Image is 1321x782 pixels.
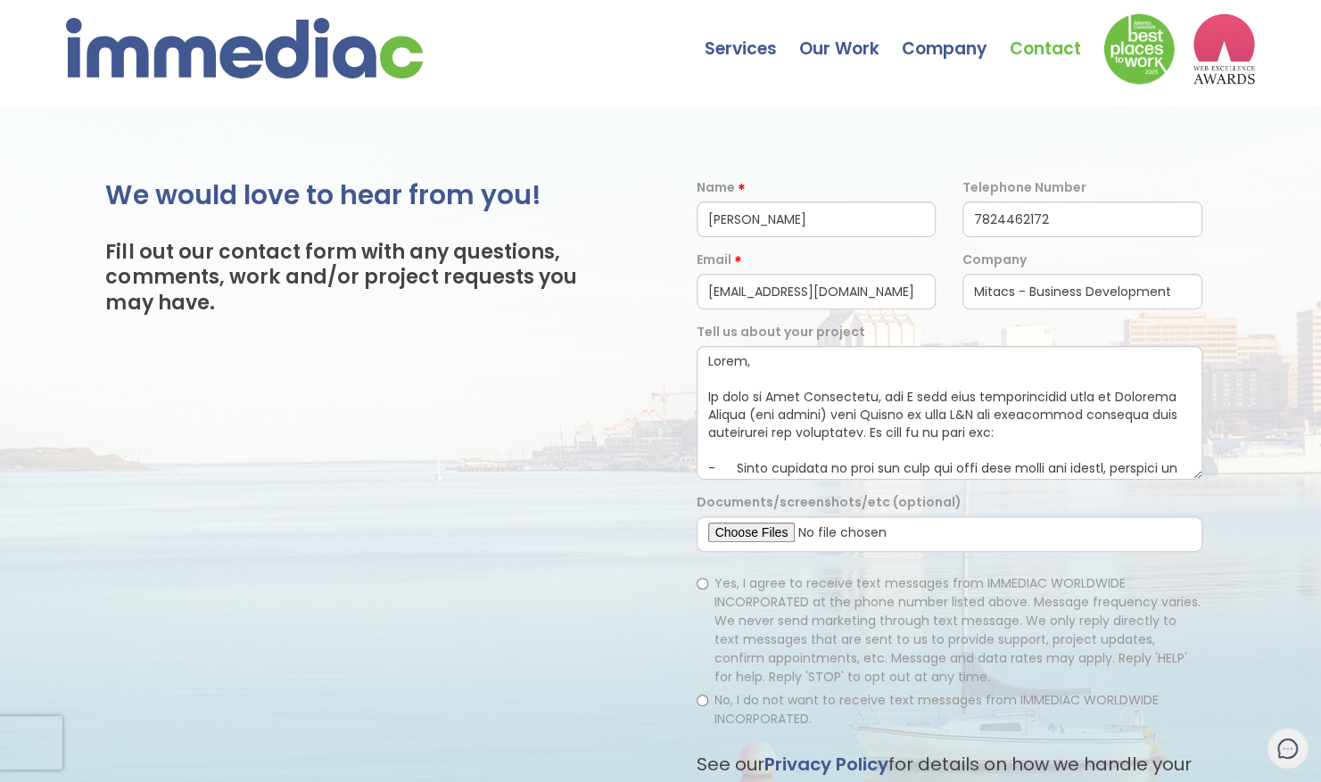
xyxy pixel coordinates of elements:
a: Services [705,4,799,67]
img: immediac [66,18,423,78]
input: Yes, I agree to receive text messages from IMMEDIAC WORLDWIDE INCORPORATED at the phone number li... [697,578,708,589]
a: Company [902,4,1010,67]
label: Telephone Number [962,178,1086,197]
input: No, I do not want to receive text messages from IMMEDIAC WORLDWIDE INCORPORATED. [697,695,708,706]
span: No, I do not want to receive text messages from IMMEDIAC WORLDWIDE INCORPORATED. [714,691,1159,728]
h2: We would love to hear from you! [105,178,624,213]
img: logo2_wea_nobg.webp [1193,13,1255,85]
a: Privacy Policy [764,752,888,777]
label: Name [697,178,735,197]
label: Documents/screenshots/etc (optional) [697,493,962,512]
label: Email [697,251,731,269]
a: Our Work [799,4,902,67]
label: Tell us about your project [697,323,865,342]
h3: Fill out our contact form with any questions, comments, work and/or project requests you may have. [105,240,624,317]
label: Company [962,251,1027,269]
span: Yes, I agree to receive text messages from IMMEDIAC WORLDWIDE INCORPORATED at the phone number li... [714,574,1201,686]
img: Down [1103,13,1175,85]
a: Contact [1010,4,1103,67]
